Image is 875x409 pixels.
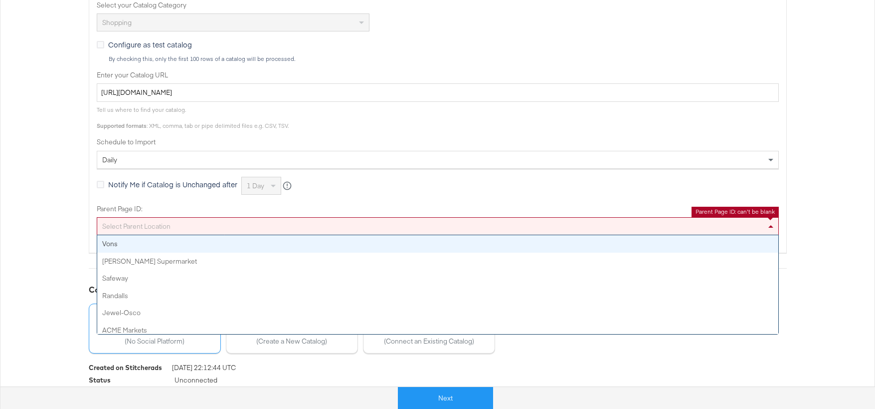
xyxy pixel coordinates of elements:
label: Schedule to Import [97,137,779,147]
span: Configure as test catalog [108,39,192,49]
div: Vons [97,235,778,253]
span: Tell us where to find your catalog. : XML, comma, tab or pipe delimited files e.g. CSV, TSV. [97,106,289,129]
div: Jewel-Osco [97,304,778,322]
span: [DATE] 22:12:44 UTC [172,363,236,376]
span: (Connect an Existing Catalog) [384,337,474,346]
div: Created on Stitcherads [89,363,162,373]
span: (Create a New Catalog) [256,337,327,346]
div: Select Parent Location [97,218,778,235]
strong: Supported formats [97,122,147,129]
span: Shopping [102,18,132,27]
span: Notify Me if Catalog is Unchanged after [108,179,237,189]
div: Safeway [97,270,778,287]
span: (No Social Platform) [121,337,188,346]
span: 1 day [247,181,264,190]
button: Unconnected Catalog(No Social Platform) [89,304,221,354]
label: Select your Catalog Category [97,0,779,10]
div: Shaw's Supermarket [97,253,778,270]
label: Enter your Catalog URL [97,70,779,80]
div: ACME Markets [97,322,778,339]
div: Status [89,376,111,385]
span: daily [102,155,117,164]
label: Parent Page ID: [97,204,779,214]
div: Randalls [97,287,778,305]
input: Enter Catalog URL, e.g. http://www.example.com/products.xml [97,83,779,102]
span: Unconnected [175,376,217,388]
li: Parent Page ID: can't be blank [696,208,775,216]
div: Catalog Connection [89,284,787,296]
div: By checking this, only the first 100 rows of a catalog will be processed. [108,55,779,62]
